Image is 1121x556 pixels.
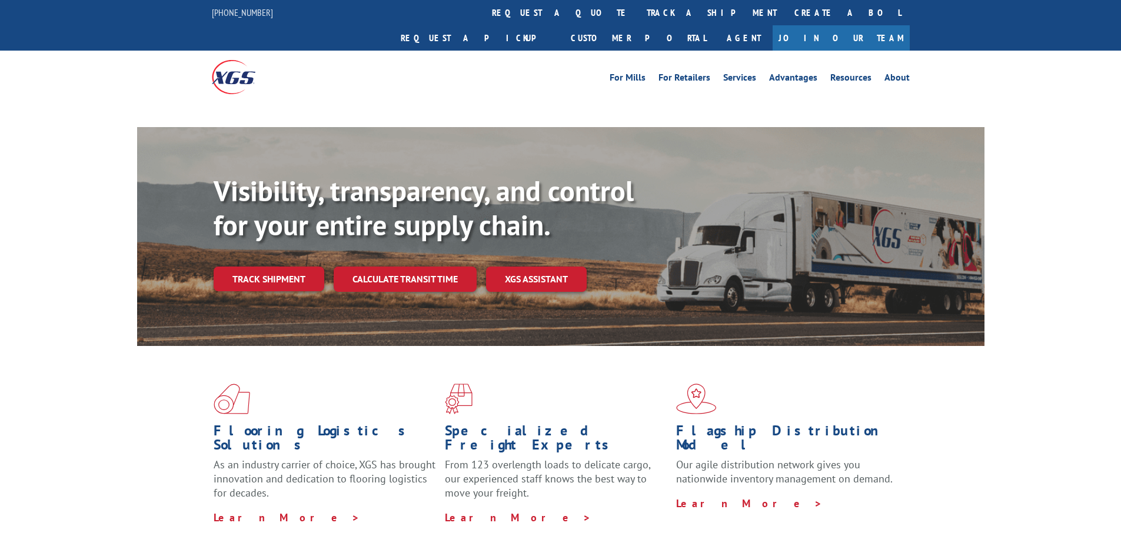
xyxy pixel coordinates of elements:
h1: Specialized Freight Experts [445,424,667,458]
img: xgs-icon-flagship-distribution-model-red [676,384,717,414]
span: As an industry carrier of choice, XGS has brought innovation and dedication to flooring logistics... [214,458,435,500]
a: Agent [715,25,773,51]
a: [PHONE_NUMBER] [212,6,273,18]
img: xgs-icon-total-supply-chain-intelligence-red [214,384,250,414]
a: Join Our Team [773,25,910,51]
a: Request a pickup [392,25,562,51]
h1: Flooring Logistics Solutions [214,424,436,458]
img: xgs-icon-focused-on-flooring-red [445,384,473,414]
span: Our agile distribution network gives you nationwide inventory management on demand. [676,458,893,485]
a: Learn More > [214,511,360,524]
a: XGS ASSISTANT [486,267,587,292]
p: From 123 overlength loads to delicate cargo, our experienced staff knows the best way to move you... [445,458,667,510]
a: Services [723,73,756,86]
a: Calculate transit time [334,267,477,292]
a: Learn More > [445,511,591,524]
a: For Mills [610,73,646,86]
a: Customer Portal [562,25,715,51]
a: About [884,73,910,86]
a: Learn More > [676,497,823,510]
a: Advantages [769,73,817,86]
h1: Flagship Distribution Model [676,424,899,458]
a: Resources [830,73,871,86]
a: For Retailers [658,73,710,86]
b: Visibility, transparency, and control for your entire supply chain. [214,172,634,243]
a: Track shipment [214,267,324,291]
